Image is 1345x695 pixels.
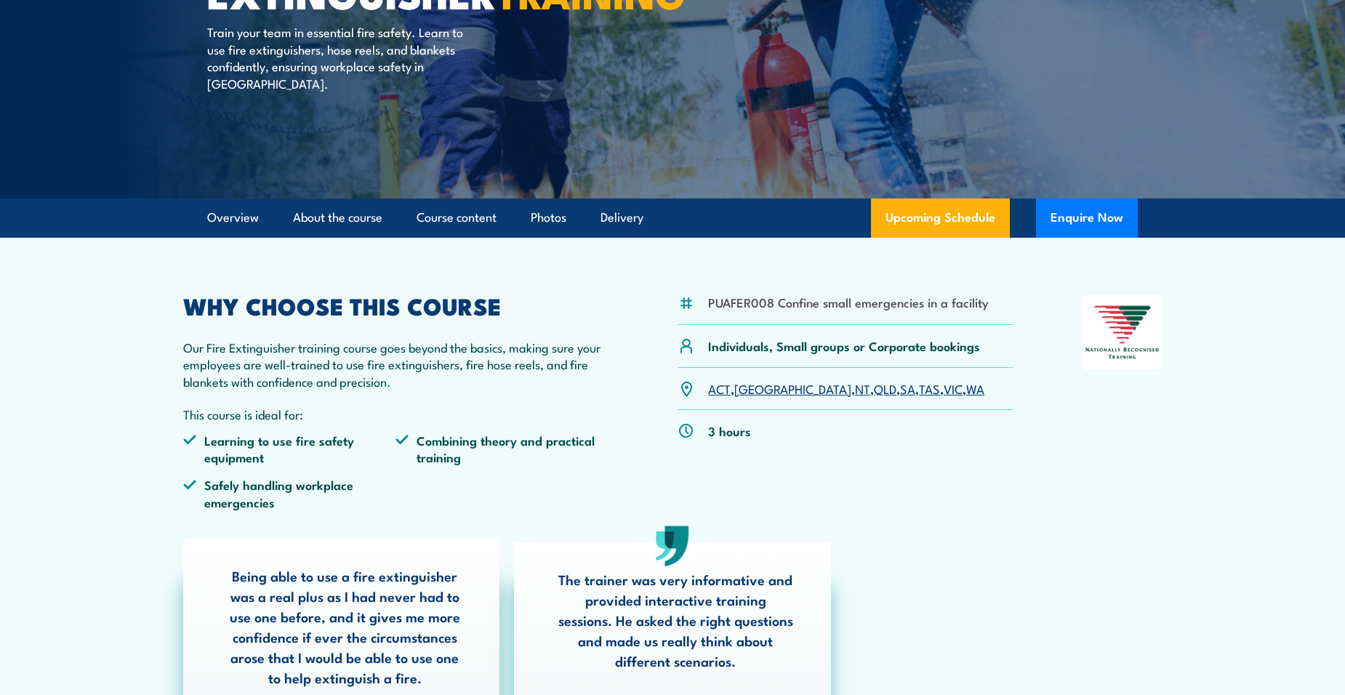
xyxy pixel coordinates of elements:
[1083,295,1162,369] img: Nationally Recognised Training logo.
[966,379,984,397] a: WA
[226,566,463,688] p: Being able to use a fire extinguisher was a real plus as I had never had to use one before, and i...
[531,198,566,237] a: Photos
[708,380,984,397] p: , , , , , , ,
[601,198,643,237] a: Delivery
[293,198,382,237] a: About the course
[183,406,608,422] p: This course is ideal for:
[557,569,794,671] p: The trainer was very informative and provided interactive training sessions. He asked the right q...
[900,379,915,397] a: SA
[417,198,497,237] a: Course content
[871,198,1010,238] a: Upcoming Schedule
[919,379,940,397] a: TAS
[708,294,989,310] li: PUAFER008 Confine small emergencies in a facility
[734,379,851,397] a: [GEOGRAPHIC_DATA]
[855,379,870,397] a: NT
[708,379,731,397] a: ACT
[944,379,963,397] a: VIC
[183,339,608,390] p: Our Fire Extinguisher training course goes beyond the basics, making sure your employees are well...
[183,432,396,466] li: Learning to use fire safety equipment
[183,476,396,510] li: Safely handling workplace emergencies
[1036,198,1138,238] button: Enquire Now
[396,432,608,466] li: Combining theory and practical training
[207,23,473,92] p: Train your team in essential fire safety. Learn to use fire extinguishers, hose reels, and blanke...
[708,337,980,354] p: Individuals, Small groups or Corporate bookings
[207,198,259,237] a: Overview
[183,295,608,316] h2: WHY CHOOSE THIS COURSE
[708,422,751,439] p: 3 hours
[874,379,896,397] a: QLD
